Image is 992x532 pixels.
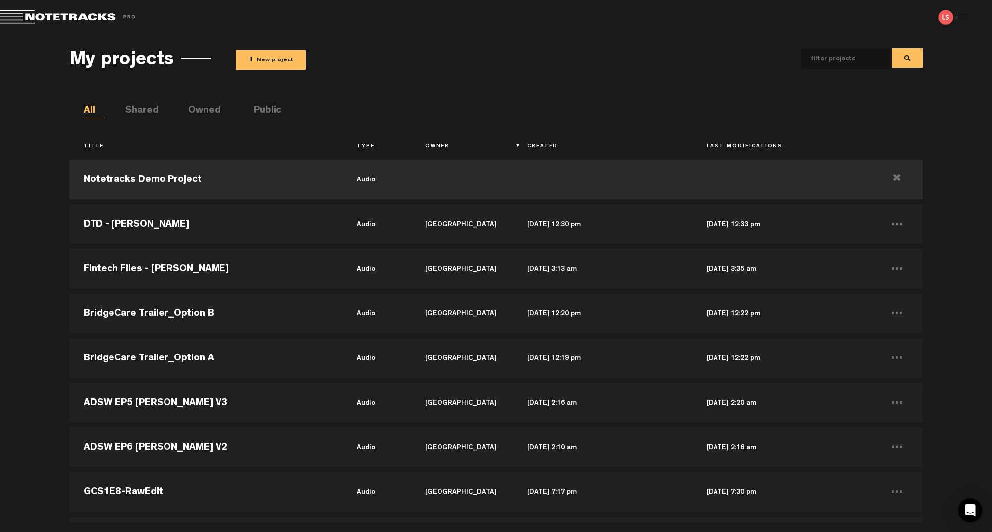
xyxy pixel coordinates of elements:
[411,291,513,336] td: [GEOGRAPHIC_DATA]
[342,246,411,291] td: audio
[69,291,342,336] td: BridgeCare Trailer_Option B
[69,425,342,470] td: ADSW EP6 [PERSON_NAME] V2
[69,202,342,246] td: DTD - [PERSON_NAME]
[801,49,874,69] input: filter projects
[188,104,209,118] li: Owned
[411,202,513,246] td: [GEOGRAPHIC_DATA]
[342,425,411,470] td: audio
[411,380,513,425] td: [GEOGRAPHIC_DATA]
[69,138,342,155] th: Title
[513,202,692,246] td: [DATE] 12:30 pm
[342,470,411,514] td: audio
[342,336,411,380] td: audio
[125,104,146,118] li: Shared
[872,202,923,246] td: ...
[342,157,411,202] td: audio
[513,425,692,470] td: [DATE] 2:10 am
[692,336,872,380] td: [DATE] 12:22 pm
[411,470,513,514] td: [GEOGRAPHIC_DATA]
[69,157,342,202] td: Notetracks Demo Project
[938,10,953,25] img: letters
[692,246,872,291] td: [DATE] 3:35 am
[692,425,872,470] td: [DATE] 2:16 am
[692,470,872,514] td: [DATE] 7:30 pm
[513,138,692,155] th: Created
[69,470,342,514] td: GCS1E8-RawEdit
[254,104,275,118] li: Public
[872,425,923,470] td: ...
[236,50,306,70] button: +New project
[69,246,342,291] td: Fintech Files - [PERSON_NAME]
[69,50,174,72] h3: My projects
[692,380,872,425] td: [DATE] 2:20 am
[692,291,872,336] td: [DATE] 12:22 pm
[84,104,105,118] li: All
[248,55,254,66] span: +
[411,138,513,155] th: Owner
[692,138,872,155] th: Last Modifications
[513,291,692,336] td: [DATE] 12:20 pm
[69,336,342,380] td: BridgeCare Trailer_Option A
[513,380,692,425] td: [DATE] 2:16 am
[872,470,923,514] td: ...
[411,336,513,380] td: [GEOGRAPHIC_DATA]
[872,380,923,425] td: ...
[692,202,872,246] td: [DATE] 12:33 pm
[411,425,513,470] td: [GEOGRAPHIC_DATA]
[958,498,982,522] div: Open Intercom Messenger
[342,380,411,425] td: audio
[872,246,923,291] td: ...
[513,246,692,291] td: [DATE] 3:13 am
[872,291,923,336] td: ...
[513,470,692,514] td: [DATE] 7:17 pm
[411,246,513,291] td: [GEOGRAPHIC_DATA]
[342,291,411,336] td: audio
[342,202,411,246] td: audio
[342,138,411,155] th: Type
[872,336,923,380] td: ...
[513,336,692,380] td: [DATE] 12:19 pm
[69,380,342,425] td: ADSW EP5 [PERSON_NAME] V3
